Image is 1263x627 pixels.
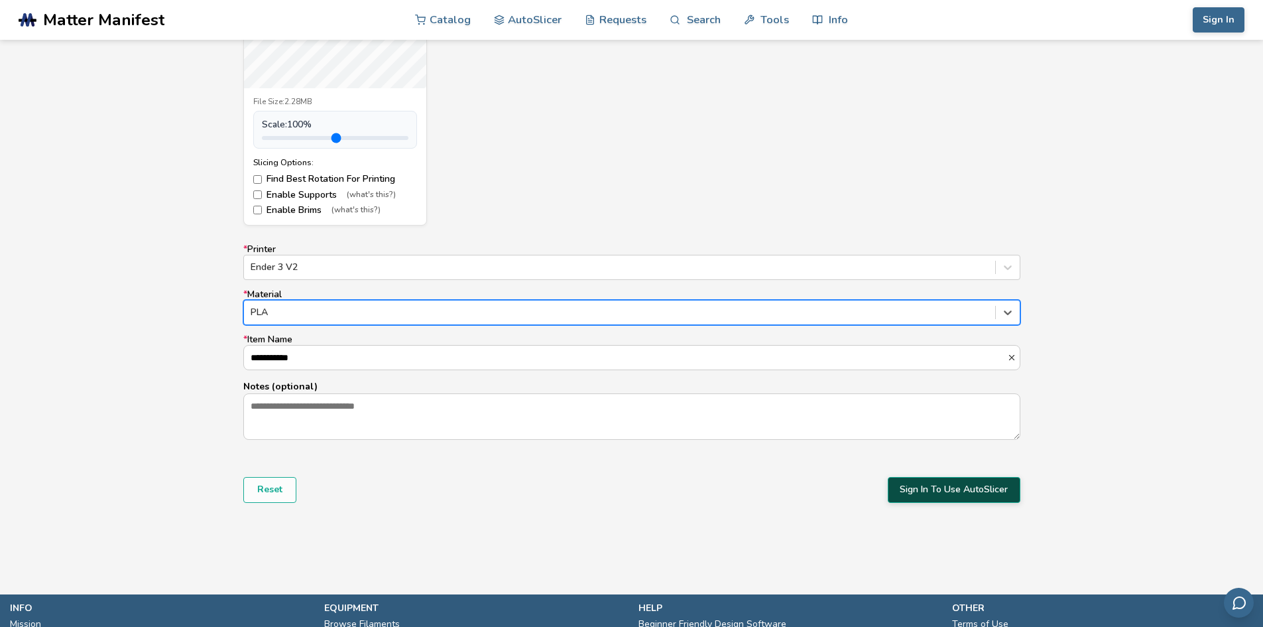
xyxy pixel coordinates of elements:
[1193,7,1244,33] button: Sign In
[1224,588,1254,618] button: Send feedback via email
[244,346,1007,370] input: *Item Name
[331,206,381,215] span: (what's this?)
[253,190,417,200] label: Enable Supports
[638,601,939,615] p: help
[952,601,1253,615] p: other
[262,119,312,130] span: Scale: 100 %
[1007,353,1020,362] button: *Item Name
[347,190,396,200] span: (what's this?)
[253,174,417,184] label: Find Best Rotation For Printing
[253,206,262,214] input: Enable Brims(what's this?)
[243,244,1020,280] label: Printer
[10,601,311,615] p: info
[324,601,625,615] p: equipment
[888,477,1020,502] button: Sign In To Use AutoSlicer
[243,380,1020,393] p: Notes (optional)
[243,289,1020,325] label: Material
[253,158,417,167] div: Slicing Options:
[253,98,417,107] div: File Size: 2.28MB
[253,205,417,216] label: Enable Brims
[243,334,1020,370] label: Item Name
[253,190,262,199] input: Enable Supports(what's this?)
[243,477,296,502] button: Reset
[244,394,1020,439] textarea: Notes (optional)
[253,175,262,184] input: Find Best Rotation For Printing
[43,11,164,29] span: Matter Manifest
